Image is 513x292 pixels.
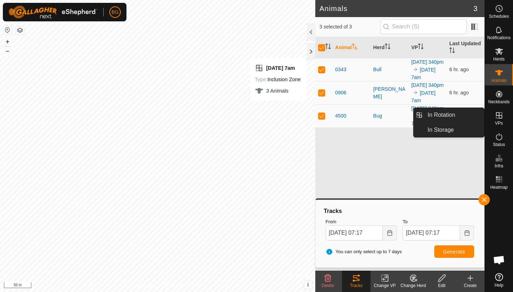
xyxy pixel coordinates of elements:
[352,45,358,50] p-sorticon: Activate to sort
[342,282,370,289] div: Tracks
[3,47,12,55] button: –
[373,85,406,100] div: [PERSON_NAME]
[370,37,409,58] th: Herd
[335,89,346,97] span: 0906
[16,26,24,35] button: Map Layers
[423,108,484,122] a: In Rotation
[408,37,446,58] th: VP
[491,78,507,83] span: Animals
[255,64,301,72] div: [DATE] 7am
[418,45,424,50] p-sorticon: Activate to sort
[411,113,435,126] a: [DATE] 7am
[487,36,511,40] span: Notifications
[413,113,418,119] img: to
[325,45,331,50] p-sorticon: Activate to sort
[490,185,508,189] span: Heatmap
[493,57,504,61] span: Herds
[320,4,473,13] h2: Animals
[460,225,474,240] button: Choose Date
[403,218,474,225] label: To
[449,90,469,95] span: Sep 12, 2025, 7:10 AM
[326,218,397,225] label: From
[373,112,406,120] div: Bug
[9,6,98,19] img: Gallagher Logo
[489,14,509,19] span: Schedules
[255,75,301,84] div: Inclusion Zone
[413,90,418,95] img: to
[494,164,503,168] span: Infra
[129,283,156,289] a: Privacy Policy
[449,48,455,54] p-sorticon: Activate to sort
[370,282,399,289] div: Change VP
[3,26,12,34] button: Reset Map
[320,23,380,31] span: 3 selected of 3
[443,249,465,255] span: Generate
[411,59,444,65] a: [DATE] 340pm
[473,3,477,14] span: 3
[414,108,484,122] li: In Rotation
[323,207,477,215] div: Tracks
[423,123,484,137] a: In Storage
[446,37,484,58] th: Last Updated
[332,37,370,58] th: Animal
[414,123,484,137] li: In Storage
[411,82,444,88] a: [DATE] 340pm
[322,283,334,288] span: Delete
[427,282,456,289] div: Edit
[485,270,513,290] a: Help
[326,248,402,255] span: You can only select up to 7 days
[427,111,455,119] span: In Rotation
[495,121,503,125] span: VPs
[335,66,346,73] span: 0343
[373,66,406,73] div: Bull
[304,281,312,289] button: i
[434,245,474,258] button: Generate
[493,142,505,147] span: Status
[3,37,12,46] button: +
[399,282,427,289] div: Change Herd
[255,87,301,95] div: 3 Animals
[385,45,390,50] p-sorticon: Activate to sort
[383,225,397,240] button: Choose Date
[307,282,309,288] span: i
[488,249,510,271] div: Open chat
[411,90,435,103] a: [DATE] 7am
[449,67,469,72] span: Sep 12, 2025, 7:11 AM
[112,9,119,16] span: BG
[380,19,467,34] input: Search (S)
[456,282,484,289] div: Create
[165,283,186,289] a: Contact Us
[335,112,346,120] span: 4500
[427,126,454,134] span: In Storage
[411,105,444,111] a: [DATE] 340pm
[494,283,503,287] span: Help
[488,100,509,104] span: Neckbands
[411,67,435,80] a: [DATE] 7am
[413,67,418,72] img: to
[255,77,267,82] label: Type:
